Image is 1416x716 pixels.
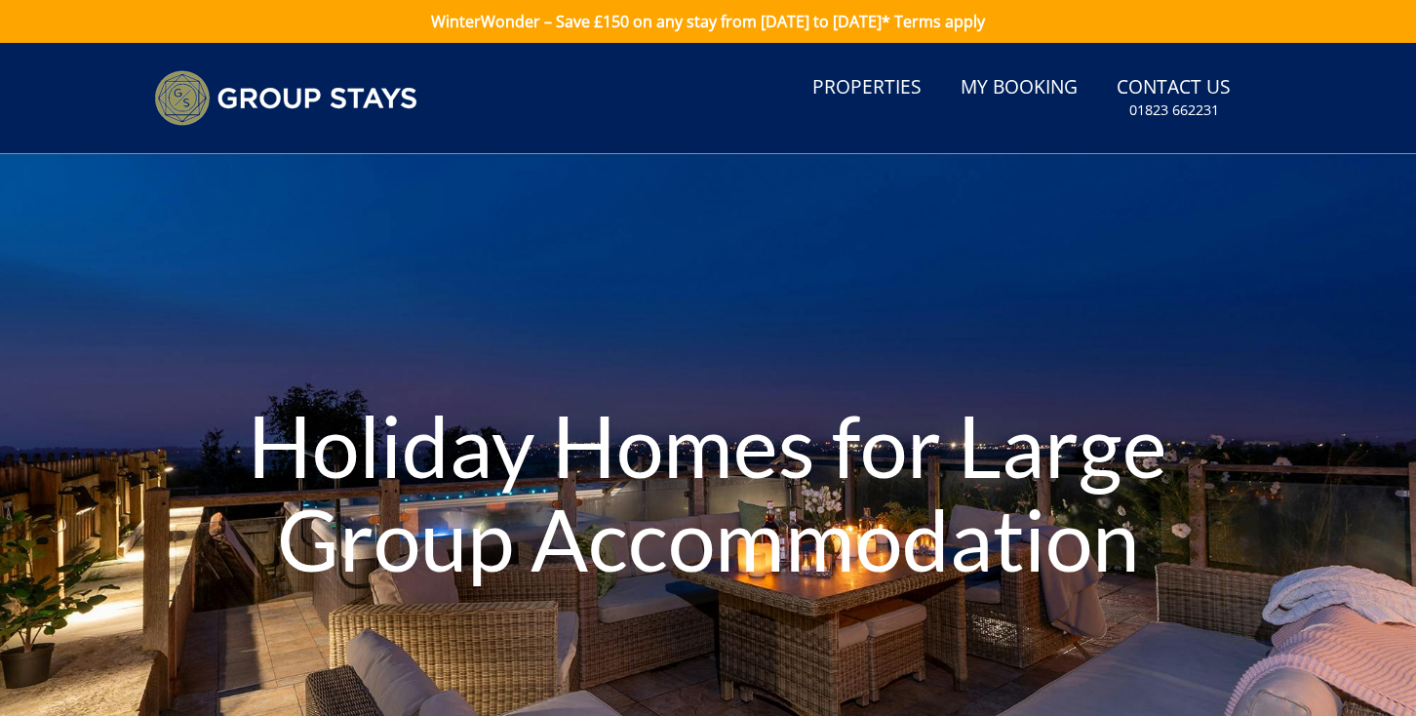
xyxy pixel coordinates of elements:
[1129,100,1219,120] small: 01823 662231
[805,66,929,110] a: Properties
[1109,66,1239,130] a: Contact Us01823 662231
[213,360,1203,625] h1: Holiday Homes for Large Group Accommodation
[953,66,1085,110] a: My Booking
[154,70,417,126] img: Group Stays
